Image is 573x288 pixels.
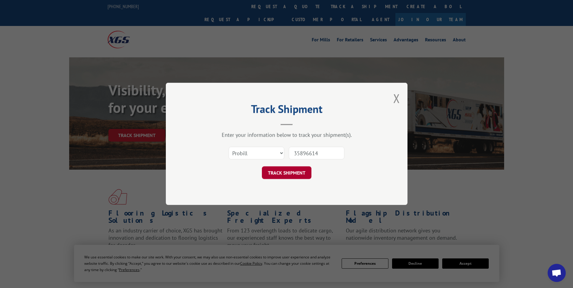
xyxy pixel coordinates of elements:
button: TRACK SHIPMENT [262,167,311,179]
h2: Track Shipment [196,105,377,116]
button: Close modal [393,90,400,106]
div: Open chat [548,264,566,282]
div: Enter your information below to track your shipment(s). [196,132,377,139]
input: Number(s) [289,147,344,160]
